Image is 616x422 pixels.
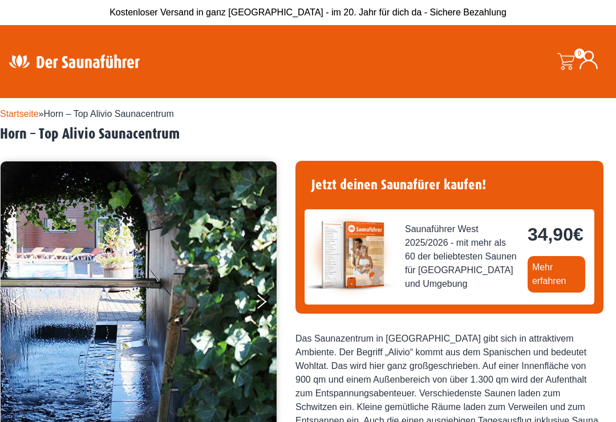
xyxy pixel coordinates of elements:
span: Saunaführer West 2025/2026 - mit mehr als 60 der beliebtesten Saunen für [GEOGRAPHIC_DATA] und Um... [405,222,518,291]
img: der-saunafuehrer-2025-west.jpg [305,209,396,301]
span: 0 [574,48,585,59]
bdi: 34,90 [528,224,583,245]
span: Kostenloser Versand in ganz [GEOGRAPHIC_DATA] - im 20. Jahr für dich da - Sichere Bezahlung [110,7,506,17]
span: € [573,224,583,245]
button: Next [255,290,283,318]
span: Horn – Top Alivio Saunacentrum [44,109,174,119]
button: Previous [11,290,40,318]
a: Mehr erfahren [528,256,585,293]
h4: Jetzt deinen Saunafürer kaufen! [305,170,594,200]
